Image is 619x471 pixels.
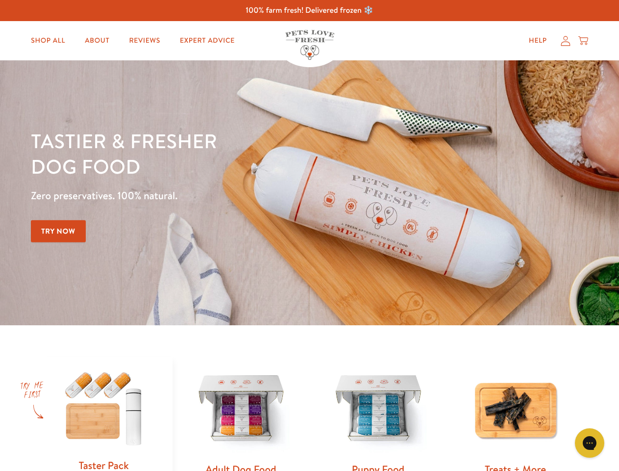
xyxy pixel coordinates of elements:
[31,128,402,179] h1: Tastier & fresher dog food
[172,31,243,51] a: Expert Advice
[121,31,168,51] a: Reviews
[77,31,117,51] a: About
[23,31,73,51] a: Shop All
[31,187,402,205] p: Zero preservatives. 100% natural.
[285,30,334,60] img: Pets Love Fresh
[570,425,609,461] iframe: Gorgias live chat messenger
[521,31,555,51] a: Help
[31,220,86,242] a: Try Now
